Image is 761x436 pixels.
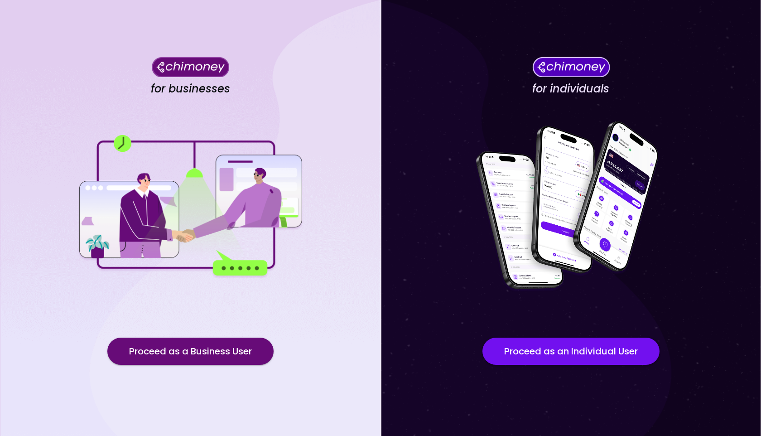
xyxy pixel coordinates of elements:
[458,116,684,297] img: for individuals
[532,57,610,77] img: Chimoney for individuals
[77,135,303,278] img: for businesses
[482,338,660,365] button: Proceed as an Individual User
[152,57,229,77] img: Chimoney for businesses
[107,338,274,365] button: Proceed as a Business User
[532,82,609,96] h4: for individuals
[151,82,230,96] h4: for businesses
